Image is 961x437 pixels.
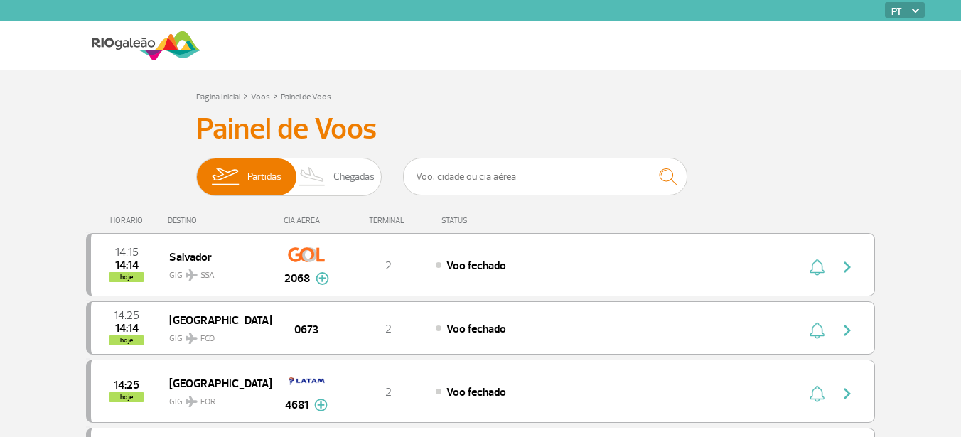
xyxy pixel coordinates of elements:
[810,259,825,276] img: sino-painel-voo.svg
[196,112,765,147] h3: Painel de Voos
[243,87,248,104] a: >
[203,158,247,195] img: slider-embarque
[115,247,139,257] span: 2025-08-25 14:15:00
[446,385,506,399] span: Voo fechado
[281,92,331,102] a: Painel de Voos
[168,216,272,225] div: DESTINO
[273,87,278,104] a: >
[90,216,168,225] div: HORÁRIO
[839,385,856,402] img: seta-direita-painel-voo.svg
[186,396,198,407] img: destiny_airplane.svg
[109,272,144,282] span: hoje
[247,158,281,195] span: Partidas
[114,311,139,320] span: 2025-08-25 14:25:00
[839,322,856,339] img: seta-direita-painel-voo.svg
[109,335,144,345] span: hoje
[169,388,260,409] span: GIG
[169,247,260,266] span: Salvador
[403,158,687,195] input: Voo, cidade ou cia aérea
[186,333,198,344] img: destiny_airplane.svg
[385,322,392,336] span: 2
[314,399,328,411] img: mais-info-painel-voo.svg
[200,269,215,282] span: SSA
[169,374,260,392] span: [GEOGRAPHIC_DATA]
[169,311,260,329] span: [GEOGRAPHIC_DATA]
[385,385,392,399] span: 2
[169,325,260,345] span: GIG
[284,270,310,287] span: 2068
[434,216,550,225] div: STATUS
[200,333,215,345] span: FCO
[291,158,333,195] img: slider-desembarque
[114,380,139,390] span: 2025-08-25 14:25:00
[294,321,318,338] span: 0673
[333,158,375,195] span: Chegadas
[285,396,308,414] span: 4681
[115,260,139,270] span: 2025-08-25 14:14:00
[115,323,139,333] span: 2025-08-25 14:14:46
[385,259,392,273] span: 2
[810,385,825,402] img: sino-painel-voo.svg
[196,92,240,102] a: Página Inicial
[186,269,198,281] img: destiny_airplane.svg
[810,322,825,339] img: sino-painel-voo.svg
[251,92,270,102] a: Voos
[839,259,856,276] img: seta-direita-painel-voo.svg
[446,259,506,273] span: Voo fechado
[200,396,215,409] span: FOR
[316,272,329,285] img: mais-info-painel-voo.svg
[342,216,434,225] div: TERMINAL
[446,322,506,336] span: Voo fechado
[169,261,260,282] span: GIG
[271,216,342,225] div: CIA AÉREA
[109,392,144,402] span: hoje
